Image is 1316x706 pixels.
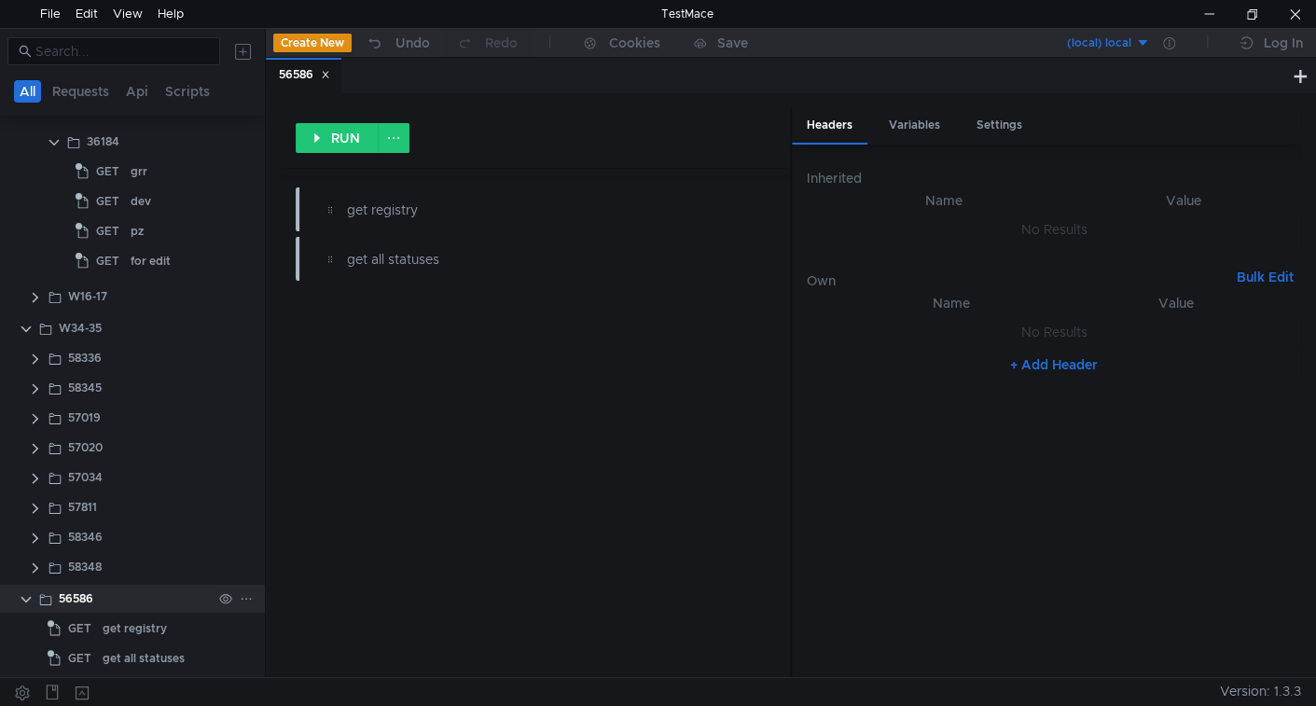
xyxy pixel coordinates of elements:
[874,108,955,143] div: Variables
[120,80,154,103] button: Api
[485,32,518,54] div: Redo
[347,200,631,220] div: get registry
[68,374,102,402] div: 58345
[68,493,97,521] div: 57811
[47,80,115,103] button: Requests
[68,434,103,462] div: 57020
[1229,266,1301,288] button: Bulk Edit
[1264,32,1303,54] div: Log In
[68,344,102,372] div: 58336
[68,615,91,643] span: GET
[1003,353,1105,376] button: + Add Header
[131,187,151,215] div: dev
[96,217,119,245] span: GET
[296,123,379,153] button: RUN
[352,29,443,57] button: Undo
[1020,324,1087,340] nz-embed-empty: No Results
[68,283,107,311] div: W16-17
[59,585,93,613] div: 56586
[807,167,1301,189] h6: Inherited
[96,247,119,275] span: GET
[792,108,867,145] div: Headers
[1020,28,1150,58] button: (local) local
[87,128,119,156] div: 36184
[68,464,103,491] div: 57034
[131,217,144,245] div: pz
[1066,189,1301,212] th: Value
[1065,292,1286,314] th: Value
[159,80,215,103] button: Scripts
[837,292,1065,314] th: Name
[962,108,1037,143] div: Settings
[103,644,185,672] div: get all statuses
[279,65,330,85] div: 56586
[273,34,352,52] button: Create New
[68,404,101,432] div: 57019
[59,314,102,342] div: W34-35
[1067,35,1131,52] div: (local) local
[103,615,167,643] div: get registry
[609,32,660,54] div: Cookies
[717,36,748,49] div: Save
[443,29,531,57] button: Redo
[68,553,102,581] div: 58348
[822,189,1066,212] th: Name
[131,158,147,186] div: grr
[131,247,171,275] div: for edit
[68,644,91,672] span: GET
[96,158,119,186] span: GET
[347,249,631,270] div: get all statuses
[14,80,41,103] button: All
[96,187,119,215] span: GET
[807,270,1229,292] h6: Own
[1020,221,1087,238] nz-embed-empty: No Results
[395,32,430,54] div: Undo
[1220,678,1301,705] span: Version: 1.3.3
[35,41,209,62] input: Search...
[68,523,103,551] div: 58346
